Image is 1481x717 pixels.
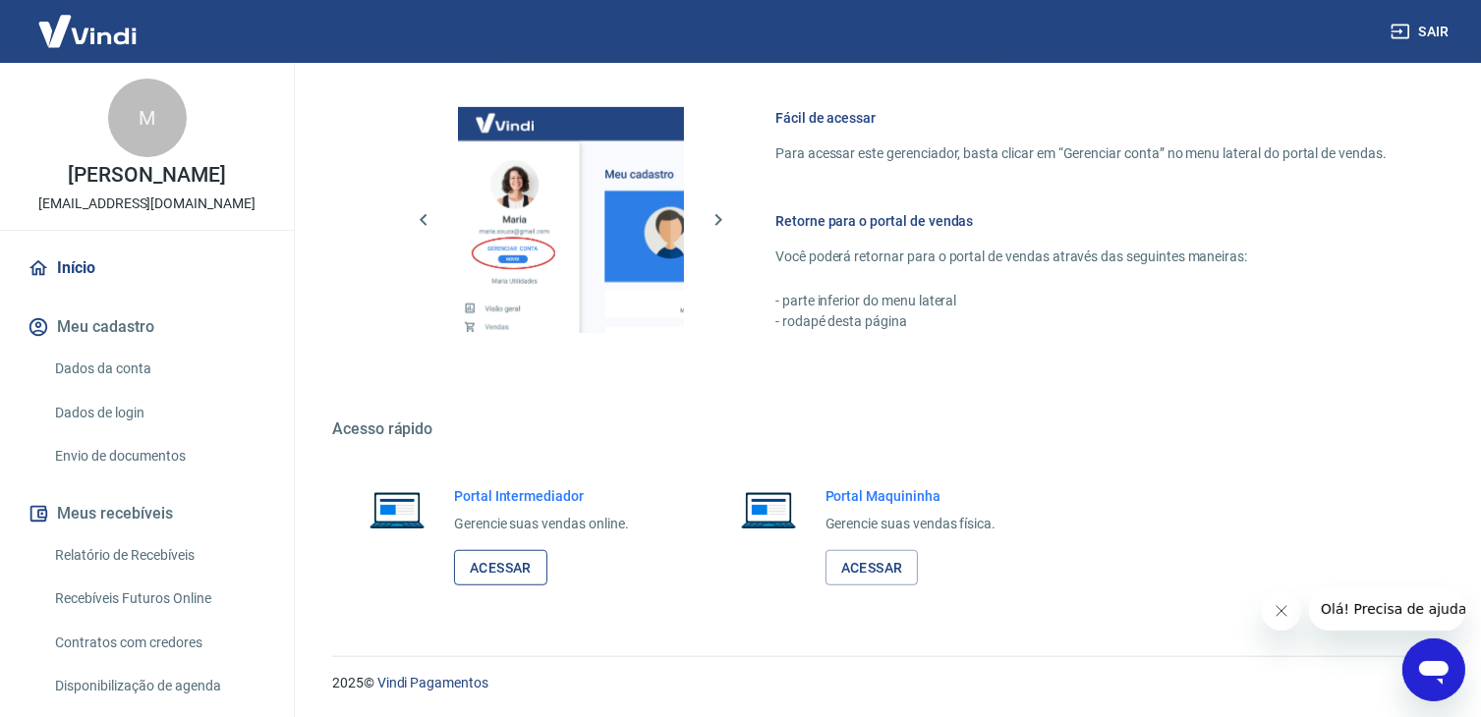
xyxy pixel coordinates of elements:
img: Vindi [24,1,151,61]
h6: Portal Maquininha [826,486,997,506]
a: Envio de documentos [47,436,270,476]
button: Meu cadastro [24,305,270,349]
a: Contratos com credores [47,623,270,663]
p: 2025 © [332,673,1434,693]
p: Gerencie suas vendas física. [826,514,997,534]
a: Relatório de Recebíveis [47,535,270,576]
p: [EMAIL_ADDRESS][DOMAIN_NAME] [38,193,256,214]
button: Meus recebíveis [24,492,270,535]
a: Acessar [454,550,547,586]
button: Sair [1387,14,1457,50]
iframe: Fechar mensagem [1262,591,1301,631]
a: Disponibilização de agenda [47,666,270,706]
a: Acessar [826,550,919,586]
a: Vindi Pagamentos [377,675,488,690]
span: Olá! Precisa de ajuda? [12,14,165,29]
iframe: Mensagem da empresa [1309,587,1465,631]
img: Imagem de um notebook aberto [727,486,810,533]
img: Imagem da dashboard mostrando o botão de gerenciar conta na sidebar no lado esquerdo [458,107,684,333]
iframe: Botão para abrir a janela de mensagens [1402,638,1465,701]
img: Imagem de um notebook aberto [356,486,438,533]
a: Dados da conta [47,349,270,389]
a: Dados de login [47,393,270,433]
h6: Retorne para o portal de vendas [775,211,1387,231]
h6: Portal Intermediador [454,486,629,506]
h6: Fácil de acessar [775,108,1387,128]
p: [PERSON_NAME] [68,165,225,186]
a: Início [24,247,270,290]
a: Recebíveis Futuros Online [47,579,270,619]
p: - parte inferior do menu lateral [775,291,1387,311]
h5: Acesso rápido [332,419,1434,439]
p: - rodapé desta página [775,311,1387,332]
div: M [108,79,187,157]
p: Para acessar este gerenciador, basta clicar em “Gerenciar conta” no menu lateral do portal de ven... [775,143,1387,164]
p: Gerencie suas vendas online. [454,514,629,534]
p: Você poderá retornar para o portal de vendas através das seguintes maneiras: [775,247,1387,267]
